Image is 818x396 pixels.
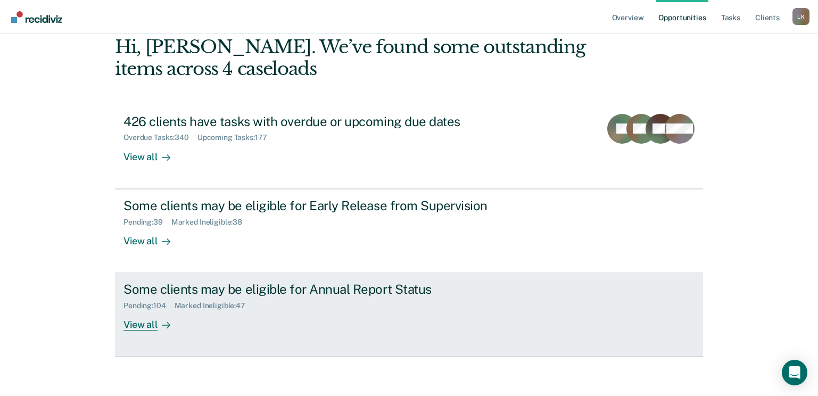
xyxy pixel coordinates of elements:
div: Overdue Tasks : 340 [123,133,197,142]
div: View all [123,226,183,247]
div: Marked Ineligible : 47 [175,301,254,310]
div: Open Intercom Messenger [782,360,807,385]
div: Some clients may be eligible for Early Release from Supervision [123,198,497,213]
div: Marked Ineligible : 38 [171,218,251,227]
button: Profile dropdown button [792,8,809,25]
img: Recidiviz [11,11,62,23]
div: 426 clients have tasks with overdue or upcoming due dates [123,114,497,129]
div: Pending : 104 [123,301,175,310]
div: Pending : 39 [123,218,171,227]
div: View all [123,142,183,163]
div: Some clients may be eligible for Annual Report Status [123,282,497,297]
a: Some clients may be eligible for Early Release from SupervisionPending:39Marked Ineligible:38View... [115,189,703,273]
div: Upcoming Tasks : 177 [197,133,276,142]
a: Some clients may be eligible for Annual Report StatusPending:104Marked Ineligible:47View all [115,273,703,357]
a: 426 clients have tasks with overdue or upcoming due datesOverdue Tasks:340Upcoming Tasks:177View all [115,105,703,189]
div: L K [792,8,809,25]
div: View all [123,310,183,331]
div: Hi, [PERSON_NAME]. We’ve found some outstanding items across 4 caseloads [115,36,585,80]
